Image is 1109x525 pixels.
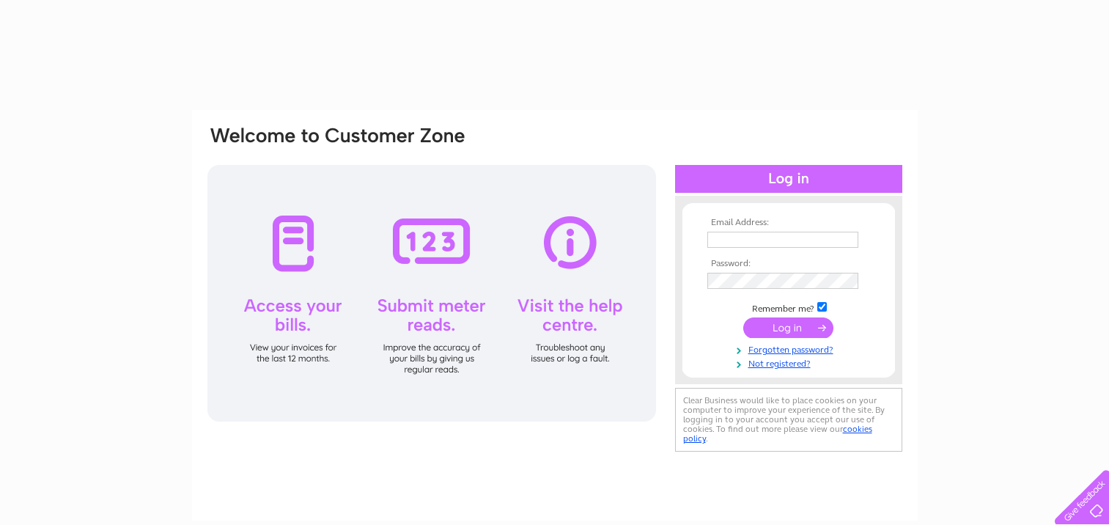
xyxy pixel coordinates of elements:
[683,424,872,444] a: cookies policy
[704,259,874,269] th: Password:
[704,218,874,228] th: Email Address:
[704,300,874,315] td: Remember me?
[707,356,874,370] a: Not registered?
[675,388,902,452] div: Clear Business would like to place cookies on your computer to improve your experience of the sit...
[707,342,874,356] a: Forgotten password?
[743,317,833,338] input: Submit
